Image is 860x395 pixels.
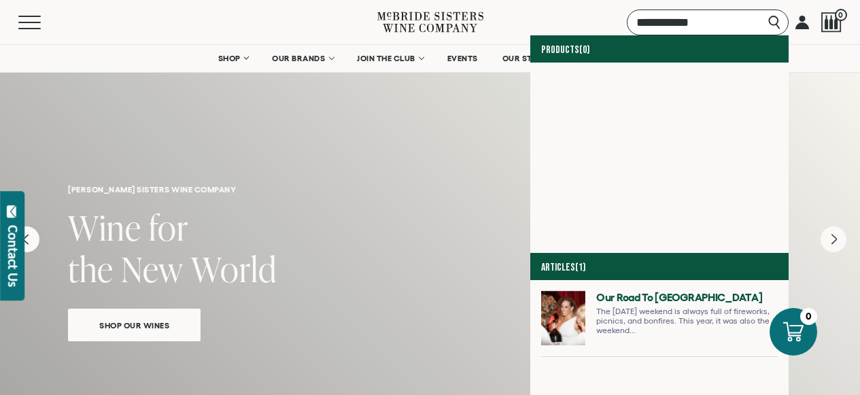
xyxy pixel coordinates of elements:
[149,204,188,251] span: for
[438,45,487,72] a: EVENTS
[541,291,778,356] a: Go to Our Road to Essence page
[209,45,256,72] a: SHOP
[821,226,846,252] button: Next
[575,261,586,274] span: (1)
[75,317,193,333] span: Shop Our Wines
[14,226,39,252] button: Previous
[68,185,792,194] h6: [PERSON_NAME] sisters wine company
[218,54,241,63] span: SHOP
[447,54,478,63] span: EVENTS
[541,44,778,57] h4: Products
[579,44,590,56] span: (0)
[835,9,847,21] span: 0
[18,16,67,29] button: Mobile Menu Trigger
[357,54,415,63] span: JOIN THE CLUB
[121,245,184,292] span: New
[68,309,201,341] a: Shop Our Wines
[191,245,277,292] span: World
[272,54,325,63] span: OUR BRANDS
[6,225,20,287] div: Contact Us
[541,261,778,275] h4: Articles
[348,45,432,72] a: JOIN THE CLUB
[494,45,566,72] a: OUR STORY
[68,204,141,251] span: Wine
[800,308,817,325] div: 0
[68,245,114,292] span: the
[263,45,341,72] a: OUR BRANDS
[502,54,550,63] span: OUR STORY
